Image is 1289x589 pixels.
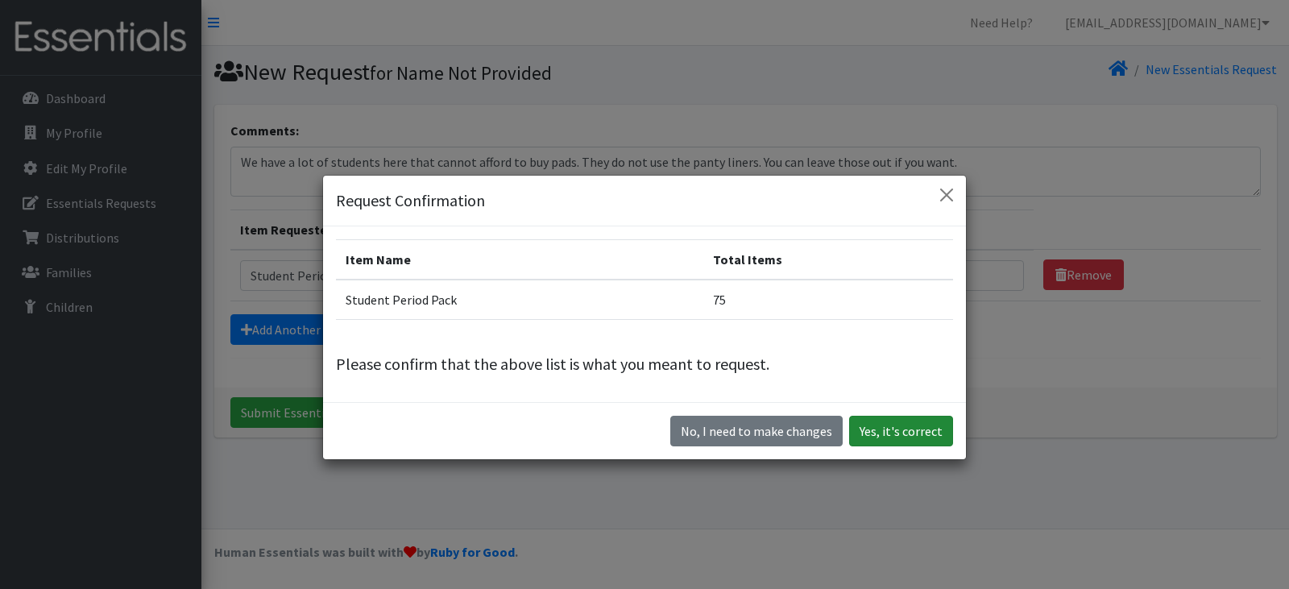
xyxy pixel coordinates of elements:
th: Item Name [336,239,703,280]
h5: Request Confirmation [336,189,485,213]
button: Close [934,182,959,208]
th: Total Items [703,239,953,280]
button: No I need to make changes [670,416,843,446]
p: Please confirm that the above list is what you meant to request. [336,352,953,376]
button: Yes, it's correct [849,416,953,446]
td: Student Period Pack [336,280,703,320]
td: 75 [703,280,953,320]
